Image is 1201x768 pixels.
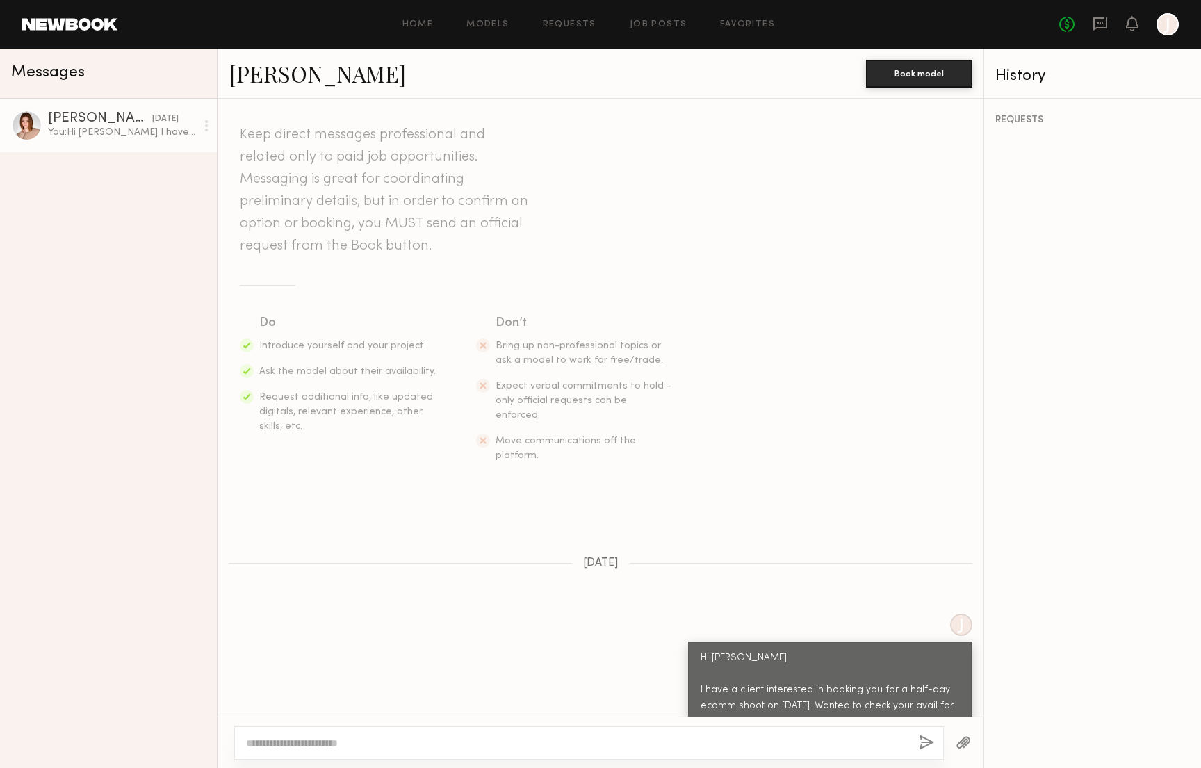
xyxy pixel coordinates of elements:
div: Don’t [496,313,673,333]
div: [DATE] [152,113,179,126]
span: Ask the model about their availability. [259,367,436,376]
span: Bring up non-professional topics or ask a model to work for free/trade. [496,341,663,365]
div: REQUESTS [995,115,1190,125]
a: Job Posts [630,20,687,29]
a: J [1157,13,1179,35]
span: Introduce yourself and your project. [259,341,426,350]
a: [PERSON_NAME] [229,58,406,88]
span: [DATE] [583,557,619,569]
a: Book model [866,67,972,79]
span: Move communications off the platform. [496,436,636,460]
a: Requests [543,20,596,29]
span: Request additional info, like updated digitals, relevant experience, other skills, etc. [259,393,433,431]
span: Expect verbal commitments to hold - only official requests can be enforced. [496,382,671,420]
a: Home [402,20,434,29]
a: Favorites [720,20,775,29]
button: Book model [866,60,972,88]
div: Hi [PERSON_NAME] I have a client interested in booking you for a half-day ecomm shoot on [DATE]. ... [701,651,960,730]
span: Messages [11,65,85,81]
div: Do [259,313,437,333]
div: You: Hi [PERSON_NAME] I have a client interested in booking you for a half-day ecomm shoot on [DA... [48,126,196,139]
a: Models [466,20,509,29]
div: [PERSON_NAME] [48,112,152,126]
header: Keep direct messages professional and related only to paid job opportunities. Messaging is great ... [240,124,532,257]
div: History [995,68,1190,84]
